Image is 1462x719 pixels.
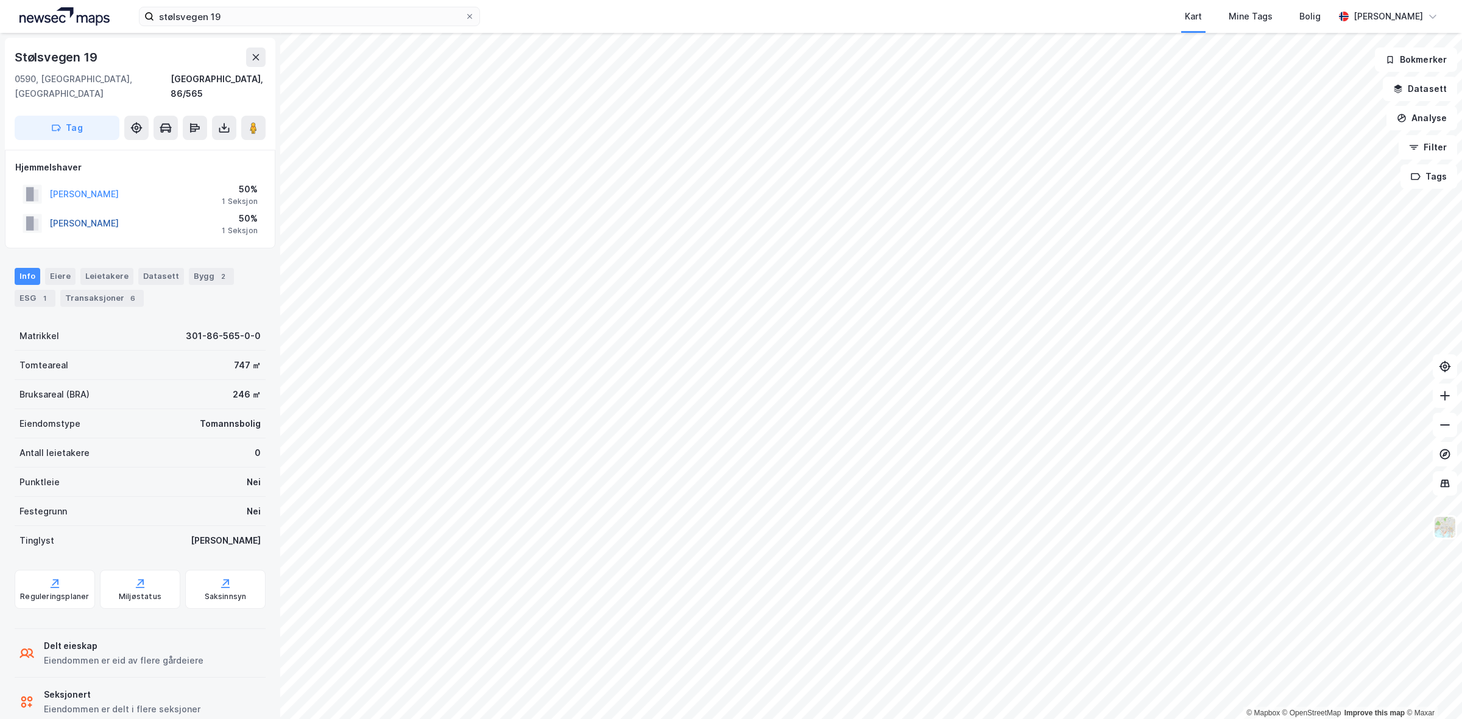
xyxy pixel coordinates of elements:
[19,475,60,489] div: Punktleie
[44,702,200,717] div: Eiendommen er delt i flere seksjoner
[15,160,265,175] div: Hjemmelshaver
[20,592,89,602] div: Reguleringsplaner
[222,211,258,226] div: 50%
[205,592,247,602] div: Saksinnsyn
[1401,661,1462,719] div: Kontrollprogram for chat
[222,182,258,197] div: 50%
[222,226,258,236] div: 1 Seksjon
[247,475,261,489] div: Nei
[189,268,234,285] div: Bygg
[1354,9,1423,24] div: [PERSON_NAME]
[19,358,68,373] div: Tomteareal
[1344,709,1405,717] a: Improve this map
[234,358,261,373] div: 747 ㎡
[15,116,119,140] button: Tag
[1299,9,1321,24] div: Bolig
[247,504,261,519] div: Nei
[45,268,76,285] div: Eiere
[1383,77,1457,101] button: Datasett
[154,7,465,26] input: Søk på adresse, matrikkel, gårdeiere, leietakere eller personer
[60,290,144,307] div: Transaksjoner
[15,72,171,101] div: 0590, [GEOGRAPHIC_DATA], [GEOGRAPHIC_DATA]
[19,387,90,402] div: Bruksareal (BRA)
[171,72,266,101] div: [GEOGRAPHIC_DATA], 86/565
[1375,47,1457,72] button: Bokmerker
[15,290,55,307] div: ESG
[1246,709,1280,717] a: Mapbox
[255,446,261,460] div: 0
[19,416,80,431] div: Eiendomstype
[127,292,139,304] div: 6
[1399,135,1457,160] button: Filter
[217,270,229,282] div: 2
[44,687,200,702] div: Seksjonert
[222,197,258,206] div: 1 Seksjon
[44,653,203,668] div: Eiendommen er eid av flere gårdeiere
[1185,9,1202,24] div: Kart
[1386,106,1457,130] button: Analyse
[1433,516,1457,539] img: Z
[1229,9,1273,24] div: Mine Tags
[38,292,51,304] div: 1
[138,268,184,285] div: Datasett
[19,533,54,548] div: Tinglyst
[200,416,261,431] div: Tomannsbolig
[19,329,59,343] div: Matrikkel
[44,639,203,653] div: Delt eieskap
[1401,661,1462,719] iframe: Chat Widget
[233,387,261,402] div: 246 ㎡
[15,47,99,67] div: Stølsvegen 19
[1282,709,1341,717] a: OpenStreetMap
[19,7,110,26] img: logo.a4113a55bc3d86da70a041830d287a7e.svg
[1400,164,1457,189] button: Tags
[186,329,261,343] div: 301-86-565-0-0
[19,446,90,460] div: Antall leietakere
[191,533,261,548] div: [PERSON_NAME]
[19,504,67,519] div: Festegrunn
[80,268,133,285] div: Leietakere
[119,592,161,602] div: Miljøstatus
[15,268,40,285] div: Info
